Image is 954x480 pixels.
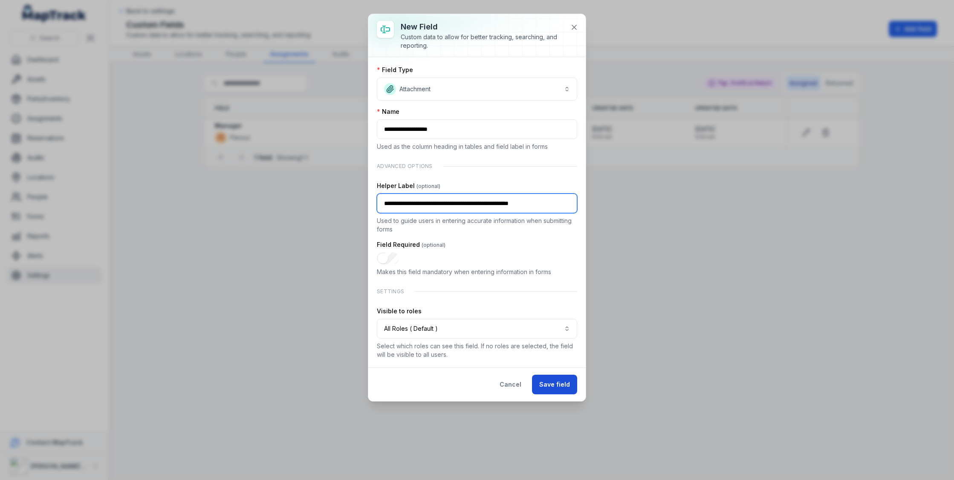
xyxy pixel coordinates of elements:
[377,78,577,101] button: Attachment
[377,319,577,338] button: All Roles ( Default )
[377,158,577,175] div: Advanced Options
[401,21,564,33] h3: New field
[377,252,399,264] input: :r4d:-form-item-label
[492,375,529,394] button: Cancel
[377,182,440,190] label: Helper Label
[377,66,413,74] label: Field Type
[532,375,577,394] button: Save field
[377,342,577,359] p: Select which roles can see this field. If no roles are selected, the field will be visible to all...
[377,283,577,300] div: Settings
[377,217,577,234] p: Used to guide users in entering accurate information when submitting forms
[377,240,445,249] label: Field Required
[377,107,399,116] label: Name
[401,33,564,50] div: Custom data to allow for better tracking, searching, and reporting.
[377,268,577,276] p: Makes this field mandatory when entering information in forms
[377,119,577,139] input: :r4a:-form-item-label
[377,142,577,151] p: Used as the column heading in tables and field label in forms
[377,194,577,213] input: :r4c:-form-item-label
[377,307,422,315] label: Visible to roles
